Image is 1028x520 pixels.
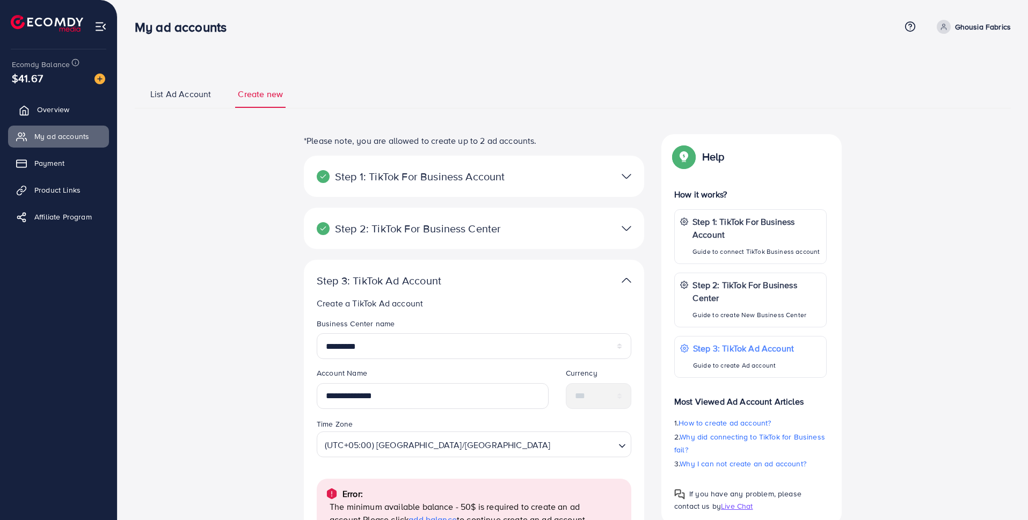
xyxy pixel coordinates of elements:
[317,170,521,183] p: Step 1: TikTok For Business Account
[932,20,1011,34] a: Ghousia Fabrics
[8,126,109,147] a: My ad accounts
[342,487,363,500] p: Error:
[674,431,825,455] span: Why did connecting to TikTok for Business fail?
[674,488,801,511] span: If you have any problem, please contact us by
[94,20,107,33] img: menu
[94,74,105,84] img: image
[34,185,81,195] span: Product Links
[622,221,631,236] img: TikTok partner
[323,435,553,455] span: (UTC+05:00) [GEOGRAPHIC_DATA]/[GEOGRAPHIC_DATA]
[679,418,771,428] span: How to create ad account?
[8,99,109,120] a: Overview
[317,431,631,457] div: Search for option
[11,15,83,32] img: logo
[674,430,827,456] p: 2.
[693,359,794,372] p: Guide to create Ad account
[674,386,827,408] p: Most Viewed Ad Account Articles
[674,489,685,500] img: Popup guide
[982,472,1020,512] iframe: Chat
[135,19,235,35] h3: My ad accounts
[674,416,827,429] p: 1.
[693,342,794,355] p: Step 3: TikTok Ad Account
[304,134,644,147] p: *Please note, you are allowed to create up to 2 ad accounts.
[692,245,821,258] p: Guide to connect TikTok Business account
[8,179,109,201] a: Product Links
[12,70,43,86] span: $41.67
[317,297,636,310] p: Create a TikTok Ad account
[554,435,614,455] input: Search for option
[692,309,821,321] p: Guide to create New Business Center
[680,458,806,469] span: Why I can not create an ad account?
[674,147,694,166] img: Popup guide
[12,59,70,70] span: Ecomdy Balance
[692,279,821,304] p: Step 2: TikTok For Business Center
[622,273,631,288] img: TikTok partner
[674,188,827,201] p: How it works?
[692,215,821,241] p: Step 1: TikTok For Business Account
[8,152,109,174] a: Payment
[317,419,353,429] label: Time Zone
[37,104,69,115] span: Overview
[8,206,109,228] a: Affiliate Program
[622,169,631,184] img: TikTok partner
[317,274,521,287] p: Step 3: TikTok Ad Account
[317,368,549,383] legend: Account Name
[150,88,211,100] span: List Ad Account
[674,457,827,470] p: 3.
[238,88,283,100] span: Create new
[702,150,725,163] p: Help
[566,368,632,383] legend: Currency
[34,131,89,142] span: My ad accounts
[317,318,631,333] legend: Business Center name
[34,211,92,222] span: Affiliate Program
[34,158,64,169] span: Payment
[955,20,1011,33] p: Ghousia Fabrics
[317,222,521,235] p: Step 2: TikTok For Business Center
[325,487,338,500] img: alert
[721,501,753,511] span: Live Chat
